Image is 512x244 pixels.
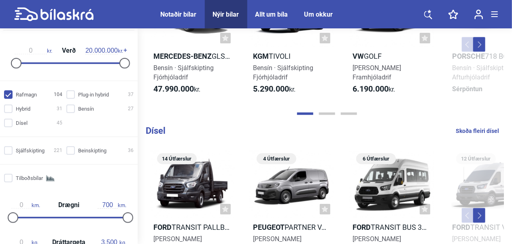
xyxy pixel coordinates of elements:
[153,64,214,81] span: Bensín · Sjálfskipting Fjórhjóladrif
[153,52,212,60] b: Mercedes-Benz
[60,47,78,54] span: Verð
[360,153,392,164] span: 6 Útfærslur
[353,84,395,94] span: kr.
[297,112,313,115] button: Page 1
[128,146,134,154] span: 36
[304,11,333,18] a: Um okkur
[16,90,37,98] span: Rafmagn
[128,90,134,98] span: 37
[78,90,109,98] span: Plug-in hybrid
[78,146,106,154] span: Beinskipting
[253,84,295,94] span: kr.
[353,223,371,231] b: Ford
[153,223,172,231] b: Ford
[353,64,401,81] span: [PERSON_NAME] Framhjóladrif
[146,126,166,136] b: Dísel
[319,112,335,115] button: Page 2
[462,208,474,223] button: Previous
[78,104,94,113] span: Bensín
[16,173,43,182] span: Tilboðsbílar
[255,11,288,18] a: Allt um bíla
[253,84,289,94] b: 5.290.000
[16,104,30,113] span: Hybrid
[85,47,123,54] span: kr.
[98,201,126,208] span: km.
[462,37,474,51] button: Previous
[353,52,364,60] b: VW
[153,84,194,94] b: 47.990.000
[54,146,62,154] span: 221
[460,153,492,164] span: 12 Útfærslur
[54,90,62,98] span: 104
[474,9,483,19] img: user-login.svg
[349,223,434,232] h2: Transit Bus 350 L2H2
[456,126,499,136] a: Skoða fleiri dísel
[15,47,52,54] span: kr.
[473,208,485,223] button: Next
[11,201,40,208] span: km.
[16,118,28,127] span: Dísel
[16,146,45,154] span: Sjálfskipting
[57,118,62,127] span: 45
[128,104,134,113] span: 27
[161,153,193,164] span: 14 Útfærslur
[253,52,269,60] b: KGM
[150,51,235,61] h2: GLS AMG 63 4MATIC
[56,201,81,208] span: Drægni
[150,223,235,232] h2: Transit Pallbíll Single Сab 350 L2H1
[161,11,197,18] a: Notaðir bílar
[261,153,292,164] span: 4 Útfærslur
[453,223,471,231] b: Ford
[353,84,389,94] b: 6.190.000
[249,51,334,61] h2: Tivoli
[253,223,285,231] b: Peugeot
[253,64,313,81] span: Bensín · Sjálfskipting Fjórhjóladrif
[341,112,357,115] button: Page 3
[453,52,485,60] b: Porsche
[249,223,334,232] h2: Partner Van L1
[57,104,62,113] span: 31
[473,37,485,51] button: Next
[349,51,434,61] h2: Golf
[213,11,239,18] a: Nýir bílar
[153,84,200,94] span: kr.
